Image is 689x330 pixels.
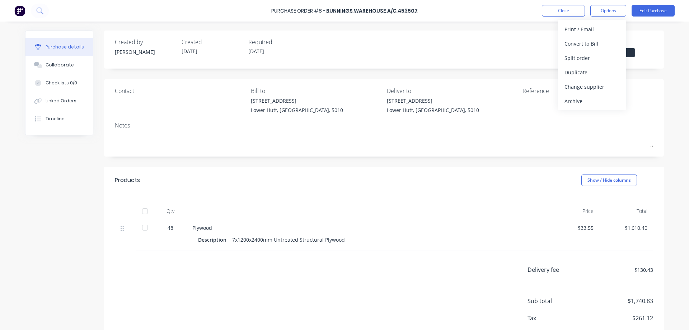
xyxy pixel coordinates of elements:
div: Archive [564,96,620,106]
div: Bill to [251,87,381,95]
button: Timeline [25,110,93,128]
div: Lower Hutt, [GEOGRAPHIC_DATA], 5010 [251,106,343,114]
div: Delivery fee [528,265,581,274]
div: Duplicate [564,67,620,78]
div: [PERSON_NAME] [115,48,176,56]
div: Purchase Order #8 - [271,7,325,15]
div: Qty [154,204,187,218]
button: Checklists 0/0 [25,74,93,92]
div: 7x1200x2400mm Untreated Structural Plywood [232,234,345,245]
div: Plywood [192,224,540,232]
button: Linked Orders [25,92,93,110]
div: Reference [522,87,653,95]
button: Duplicate [558,65,626,79]
div: Products [115,176,140,185]
div: Notes [115,121,653,130]
div: Created [182,38,243,46]
button: Split order [558,51,626,65]
div: $130.43 [581,266,653,274]
button: Archive [558,94,626,108]
div: Price [545,204,599,218]
div: Contact [115,87,245,95]
div: Convert to Bill [564,38,620,49]
div: [STREET_ADDRESS] [387,97,479,104]
div: Total [599,204,653,218]
div: Description [198,234,232,245]
div: Linked Orders [46,98,76,104]
div: $1,610.40 [605,224,647,232]
div: Lower Hutt, [GEOGRAPHIC_DATA], 5010 [387,106,479,114]
div: Required [248,38,309,46]
button: Options [590,5,626,17]
div: [STREET_ADDRESS] [251,97,343,104]
button: Collaborate [25,56,93,74]
div: Purchase details [46,44,84,50]
span: $1,740.83 [581,297,653,305]
div: Split order [564,53,620,63]
div: Collaborate [46,62,74,68]
div: Deliver to [387,87,517,95]
button: Purchase details [25,38,93,56]
span: Tax [528,314,581,322]
span: $261.12 [581,314,653,322]
button: Close [542,5,585,17]
button: Edit Purchase [632,5,675,17]
div: Created by [115,38,176,46]
span: Sub total [528,297,581,305]
button: Show / Hide columns [581,175,637,186]
a: Bunnings Warehouse a/c 453507 [326,7,418,14]
button: Print / Email [558,22,626,36]
div: Change supplier [564,82,620,92]
button: Change supplier [558,79,626,94]
div: Timeline [46,116,65,122]
div: $33.55 [551,224,594,232]
div: Checklists 0/0 [46,80,77,86]
div: 48 [160,224,181,232]
div: Print / Email [564,24,620,34]
img: Factory [14,5,25,16]
button: Convert to Bill [558,36,626,51]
